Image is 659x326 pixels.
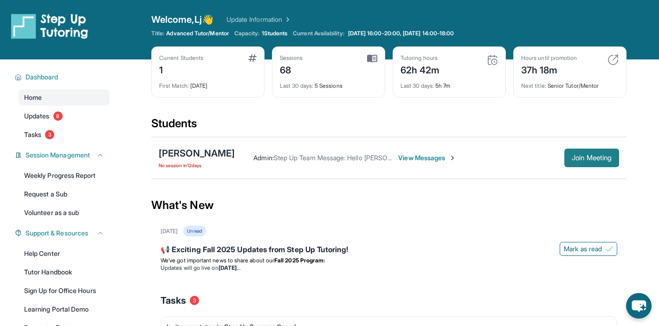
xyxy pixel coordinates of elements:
div: Current Students [159,54,203,62]
span: 8 [53,111,63,121]
button: Mark as read [560,242,617,256]
div: [DATE] [159,77,257,90]
a: Learning Portal Demo [19,301,110,318]
span: Current Availability: [293,30,344,37]
span: Last 30 days : [280,82,313,89]
img: Chevron Right [282,15,291,24]
a: Tasks3 [19,126,110,143]
a: Volunteer as a sub [19,204,110,221]
button: Session Management [22,150,104,160]
div: Senior Tutor/Mentor [521,77,619,90]
div: 1 [159,62,203,77]
span: First Match : [159,82,189,89]
span: Last 30 days : [401,82,434,89]
div: Hours until promotion [521,54,577,62]
a: Help Center [19,245,110,262]
span: We’ve got important news to share about our [161,257,274,264]
span: Updates [24,111,50,121]
div: Sessions [280,54,303,62]
div: Students [151,116,627,137]
img: logo [11,13,88,39]
img: card [248,54,257,62]
a: Weekly Progress Report [19,167,110,184]
a: [DATE] 16:00-20:00, [DATE] 14:00-18:00 [346,30,456,37]
button: Join Meeting [564,149,619,167]
a: Request a Sub [19,186,110,202]
span: Capacity: [234,30,260,37]
span: Welcome, Lj 👋 [151,13,213,26]
img: card [367,54,377,63]
button: chat-button [626,293,652,319]
span: Tasks [24,130,41,139]
img: card [607,54,619,65]
a: Updates8 [19,108,110,124]
button: Dashboard [22,72,104,82]
div: 37h 18m [521,62,577,77]
div: [DATE] [161,228,178,235]
span: Home [24,93,42,102]
span: Join Meeting [572,155,612,161]
div: Tutoring hours [401,54,440,62]
button: Support & Resources [22,228,104,238]
span: Tasks [161,294,186,307]
a: Tutor Handbook [19,264,110,280]
span: Next title : [521,82,546,89]
a: Sign Up for Office Hours [19,282,110,299]
div: What's New [151,185,627,226]
div: 68 [280,62,303,77]
strong: Fall 2025 Program: [274,257,325,264]
a: Update Information [226,15,291,24]
div: [PERSON_NAME] [159,147,235,160]
img: Chevron-Right [449,154,456,162]
span: Advanced Tutor/Mentor [166,30,228,37]
span: Dashboard [26,72,58,82]
div: 📢 Exciting Fall 2025 Updates from Step Up Tutoring! [161,244,617,257]
div: 5 Sessions [280,77,377,90]
div: 62h 42m [401,62,440,77]
span: Title: [151,30,164,37]
span: Support & Resources [26,228,88,238]
span: View Messages [398,153,456,163]
li: Updates will go live on [161,264,617,272]
div: 5h 7m [401,77,498,90]
a: Home [19,89,110,106]
img: card [487,54,498,65]
strong: [DATE] [219,264,240,271]
span: Admin : [253,154,273,162]
span: [DATE] 16:00-20:00, [DATE] 14:00-18:00 [348,30,454,37]
span: No session in 12 days [159,162,235,169]
span: Mark as read [564,244,602,254]
span: 3 [45,130,54,139]
div: Unread [183,226,206,236]
img: Mark as read [606,245,613,253]
span: 1 Students [262,30,288,37]
span: Session Management [26,150,90,160]
span: 3 [190,296,199,305]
